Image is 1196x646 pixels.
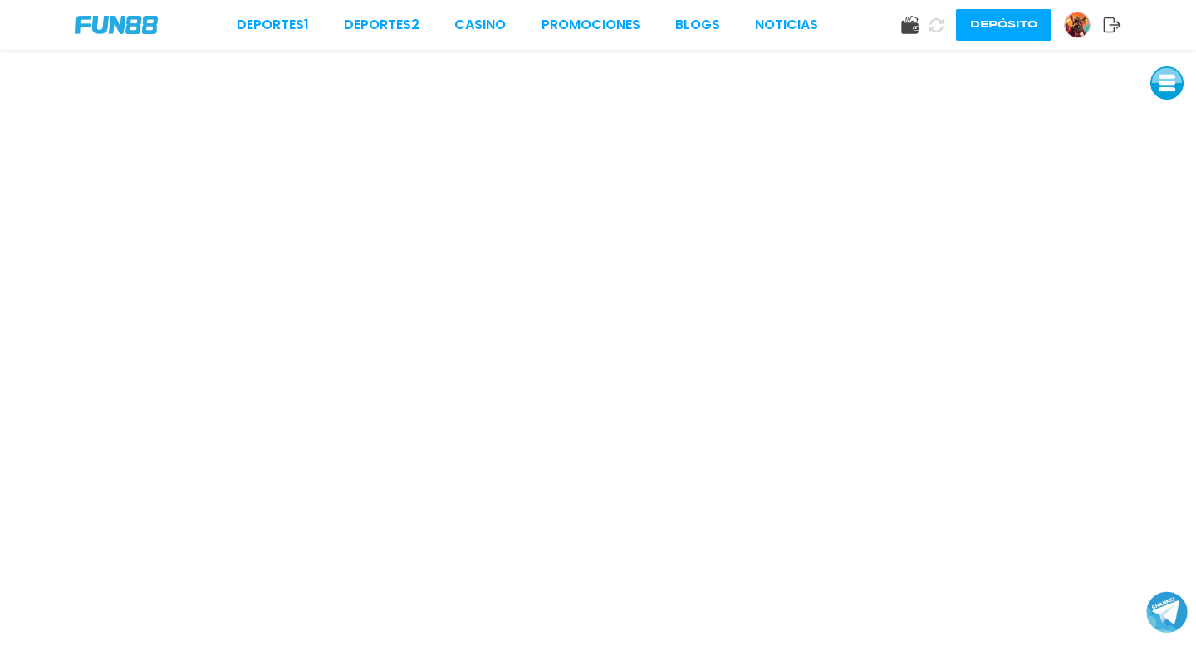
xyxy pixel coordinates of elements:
a: Avatar [1064,12,1103,38]
a: Promociones [542,15,640,35]
a: NOTICIAS [755,15,818,35]
a: CASINO [454,15,506,35]
a: Deportes2 [344,15,419,35]
button: Depósito [956,9,1051,41]
button: Join telegram channel [1146,590,1188,634]
img: Company Logo [75,16,158,34]
a: BLOGS [675,15,720,35]
a: Deportes1 [237,15,309,35]
img: Avatar [1065,12,1090,37]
